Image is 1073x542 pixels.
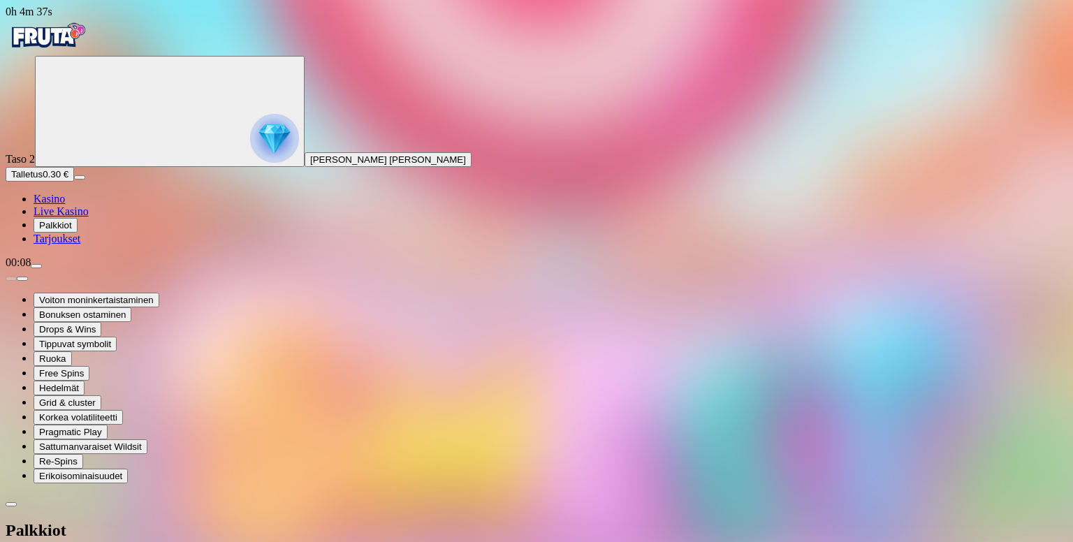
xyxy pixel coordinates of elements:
[39,368,84,379] span: Free Spins
[34,395,101,410] button: Grid & cluster
[74,175,85,180] button: menu
[305,152,472,167] button: [PERSON_NAME] [PERSON_NAME]
[250,114,299,163] img: reward progress
[39,397,96,408] span: Grid & cluster
[34,454,83,469] button: Re-Spins
[34,381,85,395] button: Hedelmät
[39,383,79,393] span: Hedelmät
[34,233,80,244] a: Tarjoukset
[39,339,111,349] span: Tippuvat symbolit
[6,277,17,281] button: prev slide
[6,256,31,268] span: 00:08
[39,220,72,230] span: Palkkiot
[34,410,123,425] button: Korkea volatiliteetti
[6,153,35,165] span: Taso 2
[34,322,101,337] button: Drops & Wins
[6,521,1067,540] h2: Palkkiot
[43,169,68,180] span: 0.30 €
[310,154,466,165] span: [PERSON_NAME] [PERSON_NAME]
[31,264,42,268] button: menu
[39,324,96,335] span: Drops & Wins
[11,169,43,180] span: Talletus
[39,456,78,467] span: Re-Spins
[34,337,117,351] button: Tippuvat symbolit
[34,351,72,366] button: Ruoka
[39,353,66,364] span: Ruoka
[34,205,89,217] a: Live Kasino
[39,309,126,320] span: Bonuksen ostaminen
[6,167,74,182] button: Talletusplus icon0.30 €
[34,307,131,322] button: Bonuksen ostaminen
[34,439,147,454] button: Sattumanvaraiset Wildsit
[39,427,102,437] span: Pragmatic Play
[39,471,122,481] span: Erikoisominaisuudet
[6,6,52,17] span: user session time
[39,441,142,452] span: Sattumanvaraiset Wildsit
[34,469,128,483] button: Erikoisominaisuudet
[6,193,1067,245] nav: Main menu
[6,18,89,53] img: Fruta
[34,293,159,307] button: Voiton moninkertaistaminen
[34,193,65,205] a: Kasino
[39,295,154,305] span: Voiton moninkertaistaminen
[34,218,78,233] button: Palkkiot
[35,56,305,167] button: reward progress
[6,43,89,55] a: Fruta
[17,277,28,281] button: next slide
[39,412,117,423] span: Korkea volatiliteetti
[34,366,89,381] button: Free Spins
[34,425,108,439] button: Pragmatic Play
[6,502,17,506] button: chevron-left icon
[6,18,1067,245] nav: Primary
